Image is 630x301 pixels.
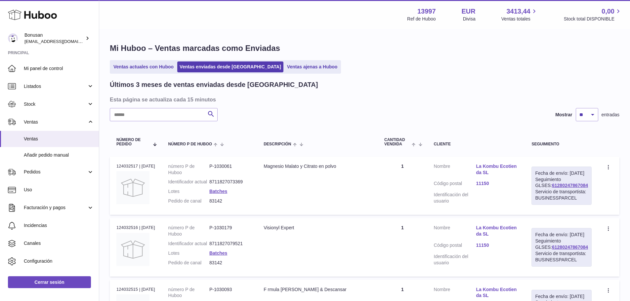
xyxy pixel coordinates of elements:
div: Ref de Huboo [407,16,436,22]
div: Magnesio Malato y Citrato en polvo [264,163,371,169]
dd: 83142 [209,198,250,204]
dt: Lotes [168,188,209,195]
dt: Pedido de canal [168,198,209,204]
span: Stock total DISPONIBLE [564,16,622,22]
dt: Identificación del usuario [434,192,476,204]
div: Seguimiento GLSES: [531,167,592,205]
span: Descripción [264,142,291,146]
h1: Mi Huboo – Ventas marcadas como Enviadas [110,43,619,54]
div: 124032516 | [DATE] [116,225,155,231]
span: Ventas [24,119,87,125]
dt: número P de Huboo [168,286,209,299]
span: número P de Huboo [168,142,212,146]
a: La Kombu Ecotienda SL [476,225,518,237]
div: 124032515 | [DATE] [116,286,155,292]
span: Canales [24,240,94,246]
a: 61280247867084 [552,183,588,188]
dt: Código postal [434,242,476,250]
div: Cliente [434,142,519,146]
a: Batches [209,250,227,256]
span: Añadir pedido manual [24,152,94,158]
span: entradas [602,112,619,118]
span: [EMAIL_ADDRESS][DOMAIN_NAME] [24,39,97,44]
dt: Nombre [434,163,476,177]
dt: Nombre [434,286,476,301]
span: 0,00 [602,7,614,16]
a: Ventas actuales con Huboo [111,61,176,72]
a: 11150 [476,180,518,187]
dt: número P de Huboo [168,225,209,237]
a: La Kombu Ecotienda SL [476,163,518,176]
a: Ventas ajenas a Huboo [285,61,340,72]
dt: Pedido de canal [168,260,209,266]
span: Facturación y pagos [24,205,87,211]
div: Servicio de transportista: BUSINESSPARCEL [535,250,588,263]
div: Servicio de transportista: BUSINESSPARCEL [535,189,588,201]
div: Fecha de envío: [DATE] [535,293,588,300]
span: Stock [24,101,87,107]
img: no-photo.jpg [116,171,149,204]
td: 1 [378,218,427,276]
span: 3413,44 [506,7,530,16]
div: Seguimiento GLSES: [531,228,592,266]
dd: 8711827073369 [209,179,250,185]
h2: Últimos 3 meses de ventas enviadas desde [GEOGRAPHIC_DATA] [110,80,318,89]
strong: 13997 [417,7,436,16]
dd: P-1030061 [209,163,250,176]
dt: Identificador actual [168,241,209,247]
a: 61280247867084 [552,245,588,250]
dd: 8711827079521 [209,241,250,247]
span: Cantidad vendida [384,138,410,146]
span: Número de pedido [116,138,149,146]
td: 1 [378,157,427,215]
dd: 83142 [209,260,250,266]
span: Ventas [24,136,94,142]
span: Ventas totales [501,16,538,22]
div: Divisa [463,16,476,22]
dt: número P de Huboo [168,163,209,176]
a: 0,00 Stock total DISPONIBLE [564,7,622,22]
div: Fecha de envío: [DATE] [535,170,588,176]
a: 3413,44 Ventas totales [501,7,538,22]
label: Mostrar [555,112,572,118]
div: Visionyl Expert [264,225,371,231]
dt: Identificación del usuario [434,253,476,266]
span: Pedidos [24,169,87,175]
div: Seguimiento [531,142,592,146]
img: no-photo.jpg [116,233,149,266]
dd: P-1030093 [209,286,250,299]
a: Ventas enviadas desde [GEOGRAPHIC_DATA] [177,61,283,72]
a: Cerrar sesión [8,276,91,288]
h3: Esta página se actualiza cada 15 minutos [110,96,618,103]
div: F rmula [PERSON_NAME] & Descansar [264,286,371,293]
div: 124032517 | [DATE] [116,163,155,169]
dt: Código postal [434,180,476,188]
a: 11150 [476,242,518,248]
img: info@bonusan.es [8,33,18,43]
dt: Identificador actual [168,179,209,185]
dd: P-1030179 [209,225,250,237]
dt: Lotes [168,250,209,256]
span: Configuración [24,258,94,264]
span: Listados [24,83,87,90]
strong: EUR [462,7,476,16]
div: Bonusan [24,32,84,45]
a: Batches [209,189,227,194]
span: Incidencias [24,222,94,229]
div: Fecha de envío: [DATE] [535,232,588,238]
span: Mi panel de control [24,65,94,72]
span: Uso [24,187,94,193]
dt: Nombre [434,225,476,239]
a: La Kombu Ecotienda SL [476,286,518,299]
